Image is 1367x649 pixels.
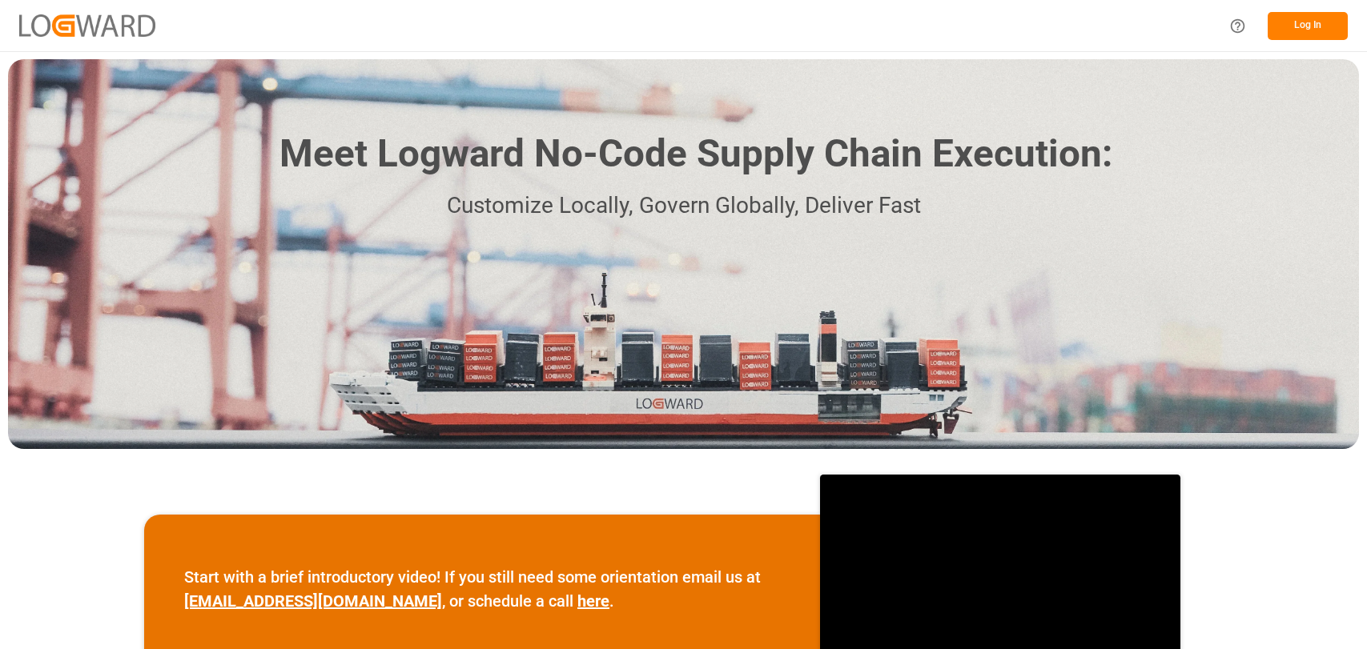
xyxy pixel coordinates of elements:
h1: Meet Logward No-Code Supply Chain Execution: [279,126,1112,182]
button: Log In [1268,12,1348,40]
p: Customize Locally, Govern Globally, Deliver Fast [255,188,1112,224]
a: here [577,591,609,611]
p: Start with a brief introductory video! If you still need some orientation email us at , or schedu... [184,565,780,613]
img: Logward_new_orange.png [19,14,155,36]
a: [EMAIL_ADDRESS][DOMAIN_NAME] [184,591,442,611]
button: Help Center [1220,8,1256,44]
